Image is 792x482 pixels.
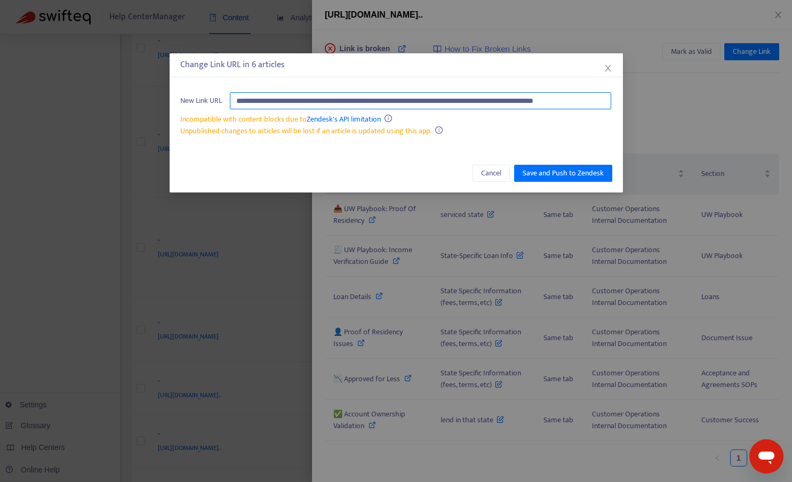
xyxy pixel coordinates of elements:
button: Save and Push to Zendesk [514,165,612,182]
div: Change Link URL in 6 articles [180,59,612,71]
iframe: Button to launch messaging window [749,439,783,473]
span: New Link URL [180,95,222,107]
a: Zendesk's API limitation [307,113,381,125]
span: Incompatible with content blocks due to [180,113,381,125]
button: Close [602,62,614,74]
button: Cancel [473,165,510,182]
span: Unpublished changes to articles will be lost if an article is updated using this app. [180,125,431,137]
span: info-circle [385,115,392,122]
span: Save and Push to Zendesk [523,167,604,179]
span: info-circle [435,126,443,134]
span: Cancel [481,167,501,179]
span: close [604,64,612,73]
